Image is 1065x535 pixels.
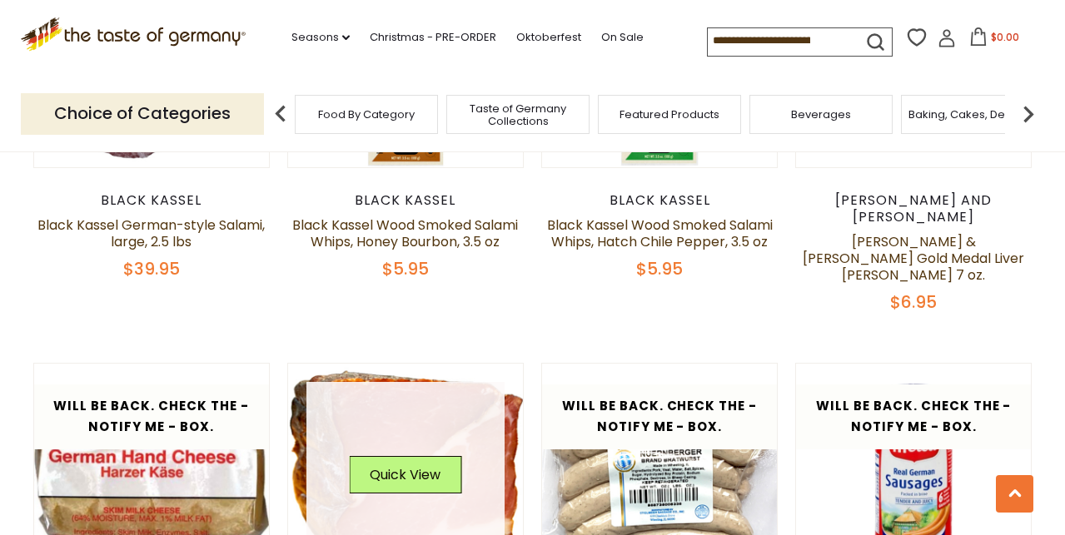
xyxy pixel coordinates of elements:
button: Quick View [349,456,461,493]
a: Christmas - PRE-ORDER [370,28,496,47]
a: [PERSON_NAME] & [PERSON_NAME] Gold Medal Liver [PERSON_NAME] 7 oz. [803,232,1024,285]
div: Black Kassel [33,192,271,209]
button: $0.00 [959,27,1030,52]
img: next arrow [1012,97,1045,131]
div: Black Kassel [541,192,779,209]
a: On Sale [601,28,644,47]
span: $5.95 [636,257,683,280]
img: previous arrow [264,97,297,131]
div: Black Kassel [287,192,525,209]
a: Baking, Cakes, Desserts [908,108,1038,121]
a: Featured Products [620,108,719,121]
span: $6.95 [890,290,937,314]
a: Oktoberfest [516,28,581,47]
a: Seasons [291,28,350,47]
span: $39.95 [123,257,180,280]
a: Black Kassel Wood Smoked Salami Whips, Hatch Chile Pepper, 3.5 oz [547,215,773,251]
a: Taste of Germany Collections [451,102,585,127]
a: Black Kassel Wood Smoked Salami Whips, Honey Bourbon, 3.5 oz [292,215,518,251]
span: $5.95 [382,257,429,280]
div: [PERSON_NAME] and [PERSON_NAME] [795,192,1033,225]
p: Choice of Categories [21,93,264,134]
a: Black Kassel German-style Salami, large, 2.5 lbs [37,215,265,251]
a: Beverages [791,108,851,121]
a: Food By Category [318,108,415,121]
span: $0.00 [991,30,1019,44]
